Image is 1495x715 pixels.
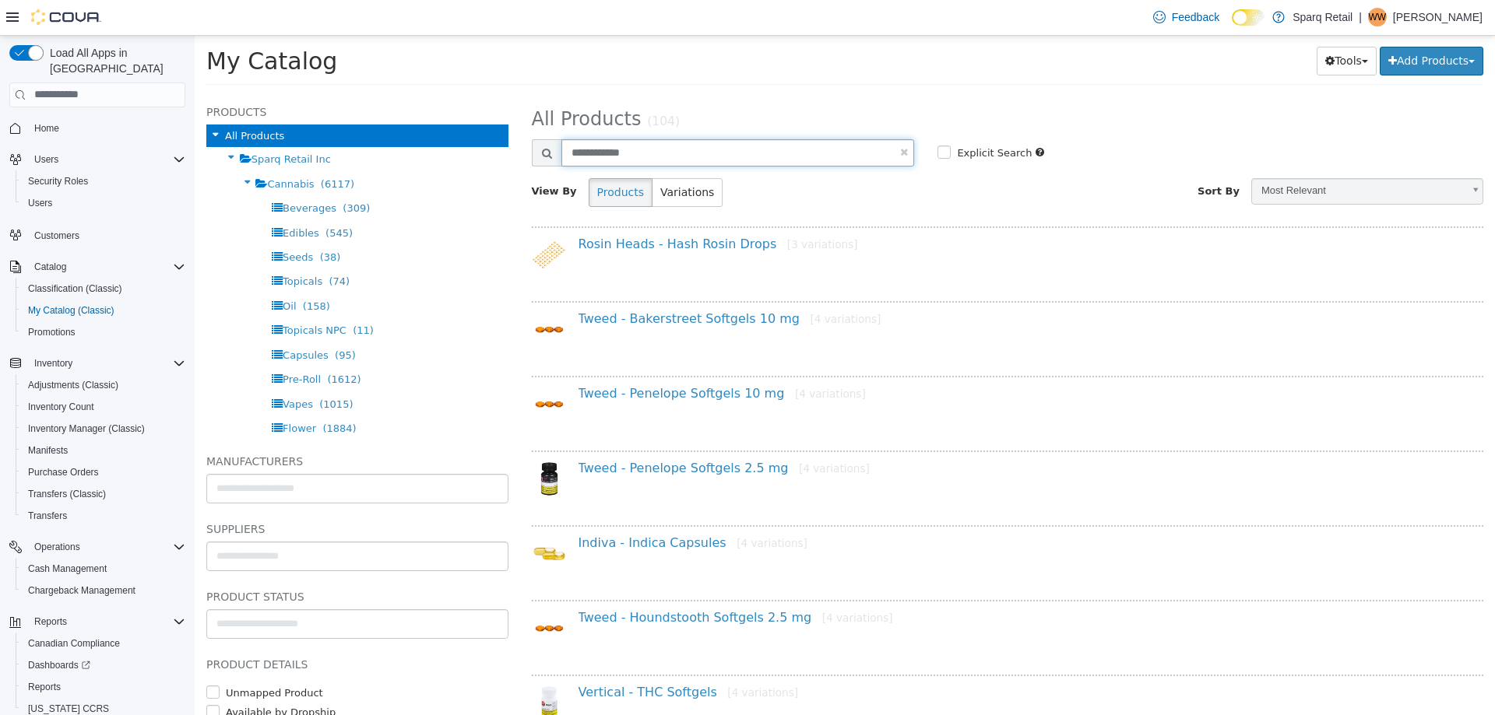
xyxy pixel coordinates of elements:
a: Transfers [22,506,73,525]
span: (309) [148,166,175,178]
span: Dashboards [22,656,185,675]
button: Purchase Orders [16,461,192,483]
img: 150 [337,351,372,386]
span: Cash Management [22,559,185,578]
span: (158) [108,265,135,276]
button: Reports [16,676,192,698]
button: Security Roles [16,170,192,192]
span: Reports [22,678,185,696]
span: Transfers (Classic) [28,488,106,500]
button: Inventory [3,352,192,374]
span: My Catalog (Classic) [22,301,185,320]
a: Canadian Compliance [22,634,126,653]
img: 150 [337,276,372,311]
a: Tweed - Houndstooth Softgels 2.5 mg[4 variations] [384,574,698,589]
label: Unmapped Product [27,650,128,665]
a: Rosin Heads - Hash Rosin Drops[3 variations] [384,201,663,216]
a: Cash Management [22,559,113,578]
a: Reports [22,678,67,696]
span: Seeds [88,216,118,227]
span: Capsules [88,314,134,325]
span: View By [337,149,382,161]
span: Customers [28,225,185,244]
a: My Catalog (Classic) [22,301,121,320]
a: Most Relevant [1057,142,1289,169]
button: My Catalog (Classic) [16,300,192,321]
span: (6117) [126,142,160,154]
button: Catalog [3,256,192,278]
span: Chargeback Management [22,581,185,600]
small: [3 variations] [593,202,663,215]
span: My Catalog (Classic) [28,304,114,317]
span: Users [22,194,185,212]
span: Reports [28,612,185,631]
span: (11) [158,289,179,300]
span: Operations [28,538,185,556]
a: Security Roles [22,172,94,191]
span: Vapes [88,363,118,374]
span: Pre-Roll [88,338,126,349]
span: Dashboards [28,659,90,671]
span: Inventory Count [22,398,185,416]
button: Operations [3,536,192,558]
a: Indiva - Indica Capsules[4 variations] [384,499,613,514]
span: Inventory Count [28,401,94,413]
span: [US_STATE] CCRS [28,703,109,715]
button: Inventory Count [16,396,192,418]
button: Inventory [28,354,79,373]
span: Home [28,118,185,138]
button: Catalog [28,258,72,276]
a: Transfers (Classic) [22,485,112,503]
small: [4 variations] [542,501,613,513]
img: 150 [337,202,372,237]
span: Most Relevant [1057,143,1268,167]
a: Manifests [22,441,74,460]
span: Users [34,153,58,166]
span: Security Roles [22,172,185,191]
button: Transfers [16,505,192,527]
span: Sparq Retail Inc [57,117,136,129]
span: Promotions [22,323,185,342]
span: Beverages [88,166,142,178]
div: Wesleigh Wakeford [1368,8,1387,26]
span: Flower [88,387,121,398]
h5: Suppliers [12,484,314,503]
span: Inventory [34,357,72,370]
a: Users [22,194,58,212]
a: Customers [28,226,86,245]
span: All Products [337,72,447,94]
small: [4 variations] [616,277,687,289]
h5: Manufacturers [12,416,314,435]
img: Cova [31,9,101,25]
span: Feedback [1172,9,1219,25]
a: Dashboards [16,654,192,676]
h5: Product Status [12,552,314,570]
span: Edibles [88,191,125,203]
button: Transfers (Classic) [16,483,192,505]
h5: Product Details [12,619,314,638]
small: [4 variations] [600,352,671,364]
span: Canadian Compliance [22,634,185,653]
span: (1612) [132,338,166,349]
span: Inventory Manager (Classic) [22,419,185,438]
button: Chargeback Management [16,580,192,601]
span: Security Roles [28,175,88,188]
button: Users [16,192,192,214]
span: Catalog [28,258,185,276]
button: Adjustments (Classic) [16,374,192,396]
a: Purchase Orders [22,463,105,482]
a: Tweed - Penelope Softgels 10 mg[4 variations] [384,350,671,365]
button: Promotions [16,321,192,343]
small: (104) [452,79,485,93]
a: Promotions [22,323,82,342]
img: 150 [337,650,372,685]
button: Inventory Manager (Classic) [16,418,192,440]
a: Vertical - THC Softgels[4 variations] [384,649,604,664]
span: Purchase Orders [28,466,99,478]
span: Cannabis [72,142,119,154]
span: Manifests [22,441,185,460]
p: | [1359,8,1362,26]
button: Canadian Compliance [16,633,192,654]
span: Topicals [88,240,128,251]
small: [4 variations] [628,576,698,588]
